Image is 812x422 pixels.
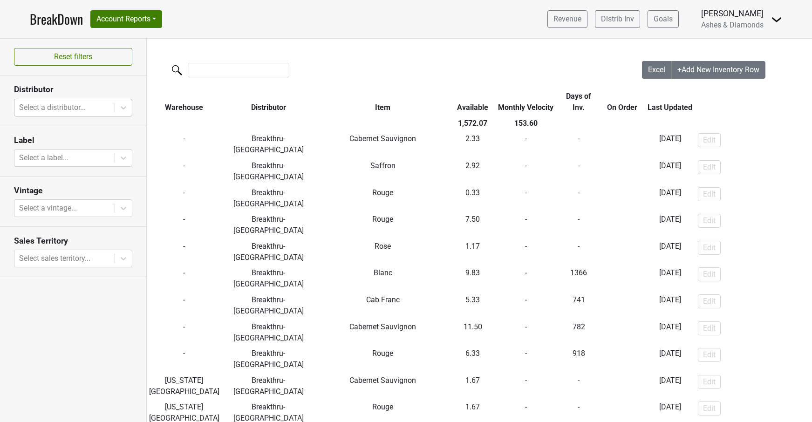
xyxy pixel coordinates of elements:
td: - [147,158,222,185]
td: - [495,131,557,158]
td: - [557,131,600,158]
button: Excel [642,61,672,79]
td: - [495,265,557,293]
td: Breakthru-[GEOGRAPHIC_DATA] [222,373,315,400]
td: [DATE] [644,211,696,238]
span: Rouge [372,215,393,224]
td: - [147,346,222,373]
td: - [147,319,222,346]
button: Edit [698,348,721,362]
td: 9.83 [450,265,495,293]
td: - [495,292,557,319]
td: - [557,185,600,212]
td: - [600,238,644,265]
td: - [147,131,222,158]
td: - [600,265,644,293]
td: - [557,373,600,400]
span: Saffron [370,161,396,170]
td: 1.17 [450,238,495,265]
td: 7.50 [450,211,495,238]
td: - [600,346,644,373]
span: Cabernet Sauvignon [349,376,416,385]
span: +Add New Inventory Row [677,65,759,74]
td: Breakthru-[GEOGRAPHIC_DATA] [222,158,315,185]
td: 6.33 [450,346,495,373]
button: Reset filters [14,48,132,66]
td: - [600,131,644,158]
th: Days of Inv.: activate to sort column ascending [557,88,600,116]
th: Item: activate to sort column ascending [315,88,450,116]
button: Edit [698,375,721,389]
td: [DATE] [644,319,696,346]
button: Edit [698,187,721,201]
button: Edit [698,267,721,281]
td: [DATE] [644,131,696,158]
button: Account Reports [90,10,162,28]
td: [DATE] [644,158,696,185]
td: - [495,238,557,265]
button: +Add New Inventory Row [671,61,765,79]
h3: Distributor [14,85,132,95]
td: 2.92 [450,158,495,185]
td: - [495,319,557,346]
td: 1.67 [450,373,495,400]
td: Breakthru-[GEOGRAPHIC_DATA] [222,346,315,373]
h3: Sales Territory [14,236,132,246]
td: [DATE] [644,292,696,319]
td: - [495,346,557,373]
span: Cab Franc [366,295,400,304]
td: Breakthru-[GEOGRAPHIC_DATA] [222,319,315,346]
td: - [147,185,222,212]
span: Rouge [372,402,393,411]
td: Breakthru-[GEOGRAPHIC_DATA] [222,131,315,158]
th: Monthly Velocity: activate to sort column ascending [495,88,557,116]
span: Excel [648,65,665,74]
td: - [600,292,644,319]
h3: Label [14,136,132,145]
a: Revenue [547,10,587,28]
button: Edit [698,294,721,308]
th: Available: activate to sort column ascending [450,88,495,116]
span: Rouge [372,349,393,358]
th: Distributor: activate to sort column ascending [222,88,315,116]
td: - [600,158,644,185]
h3: Vintage [14,186,132,196]
th: 1,572.07 [450,116,495,131]
td: - [495,158,557,185]
td: 2.33 [450,131,495,158]
td: 0.33 [450,185,495,212]
td: [DATE] [644,265,696,293]
button: Edit [698,214,721,228]
td: - [557,158,600,185]
td: - [600,319,644,346]
td: Breakthru-[GEOGRAPHIC_DATA] [222,265,315,293]
td: - [147,292,222,319]
th: 153.60 [495,116,557,131]
td: Breakthru-[GEOGRAPHIC_DATA] [222,211,315,238]
td: 1366 [557,265,600,293]
td: Breakthru-[GEOGRAPHIC_DATA] [222,238,315,265]
td: Breakthru-[GEOGRAPHIC_DATA] [222,292,315,319]
th: Last Updated: activate to sort column ascending [644,88,696,116]
td: - [147,211,222,238]
span: Blanc [374,268,392,277]
a: Distrib Inv [595,10,640,28]
td: 11.50 [450,319,495,346]
span: Rose [375,242,391,251]
span: Ashes & Diamonds [701,20,764,29]
td: - [495,373,557,400]
td: - [557,211,600,238]
span: Cabernet Sauvignon [349,322,416,331]
td: Breakthru-[GEOGRAPHIC_DATA] [222,185,315,212]
td: - [557,238,600,265]
span: Cabernet Sauvignon [349,134,416,143]
td: [US_STATE][GEOGRAPHIC_DATA] [147,373,222,400]
button: Edit [698,160,721,174]
button: Edit [698,241,721,255]
a: Goals [648,10,679,28]
td: - [600,373,644,400]
td: - [495,185,557,212]
td: - [600,211,644,238]
a: BreakDown [30,9,83,29]
td: - [495,211,557,238]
